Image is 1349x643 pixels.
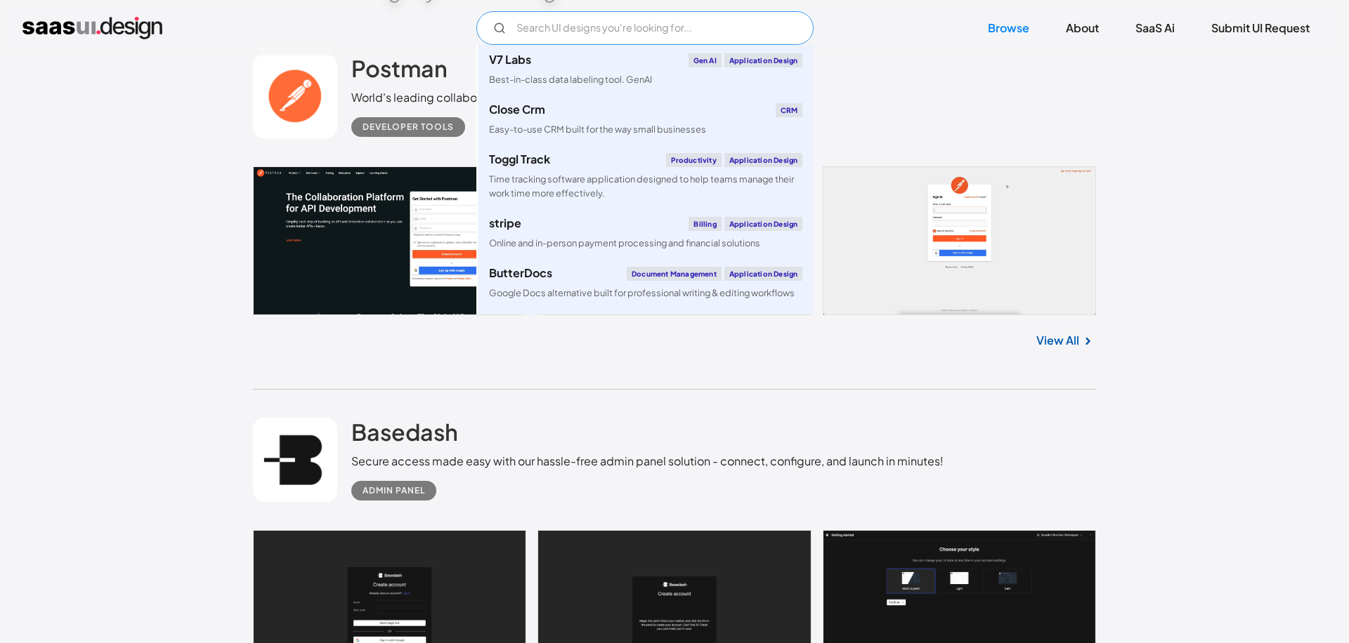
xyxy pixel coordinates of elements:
div: Close Crm [489,104,545,115]
div: Gen AI [689,53,722,67]
a: Basedash [351,418,458,453]
a: stripeBillingApplication DesignOnline and in-person payment processing and financial solutions [478,208,814,258]
div: Google Docs alternative built for professional writing & editing workflows [489,286,795,300]
h2: Postman [351,54,448,82]
div: Online and in-person payment processing and financial solutions [489,237,760,250]
div: Billing [689,217,721,231]
div: Application Design [724,53,803,67]
div: Document Management [627,267,722,281]
div: World's leading collaboration platform for API development [351,89,667,106]
div: Productivity [666,153,721,167]
div: Time tracking software application designed to help teams manage their work time more effectively. [489,173,802,199]
div: Admin Panel [363,482,425,499]
a: Browse [971,13,1046,44]
div: stripe [489,218,521,229]
div: Secure access made easy with our hassle-free admin panel solution - connect, configure, and launc... [351,453,944,470]
input: Search UI designs you're looking for... [476,11,814,45]
div: Application Design [724,217,803,231]
div: V7 Labs [489,54,531,65]
div: Application Design [724,267,803,281]
a: View All [1036,332,1079,349]
div: Application Design [724,153,803,167]
div: ButterDocs [489,267,552,279]
a: V7 LabsGen AIApplication DesignBest-in-class data labeling tool. GenAI [478,45,814,95]
a: ButterDocsDocument ManagementApplication DesignGoogle Docs alternative built for professional wri... [478,258,814,308]
a: home [22,17,162,39]
h2: Basedash [351,418,458,446]
a: Toggl TrackProductivityApplication DesignTime tracking software application designed to help team... [478,145,814,208]
div: Toggl Track [489,154,550,165]
a: Postman [351,54,448,89]
div: Developer tools [363,119,454,135]
a: SaaS Ai [1119,13,1192,44]
a: Close CrmCRMEasy-to-use CRM built for the way small businesses [478,95,814,145]
div: Best-in-class data labeling tool. GenAI [489,73,652,86]
a: Submit UI Request [1194,13,1327,44]
a: klaviyoEmail MarketingApplication DesignCreate personalised customer experiences across email, SM... [478,308,814,371]
a: About [1049,13,1116,44]
div: CRM [776,103,803,117]
div: Easy-to-use CRM built for the way small businesses [489,123,706,136]
form: Email Form [476,11,814,45]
